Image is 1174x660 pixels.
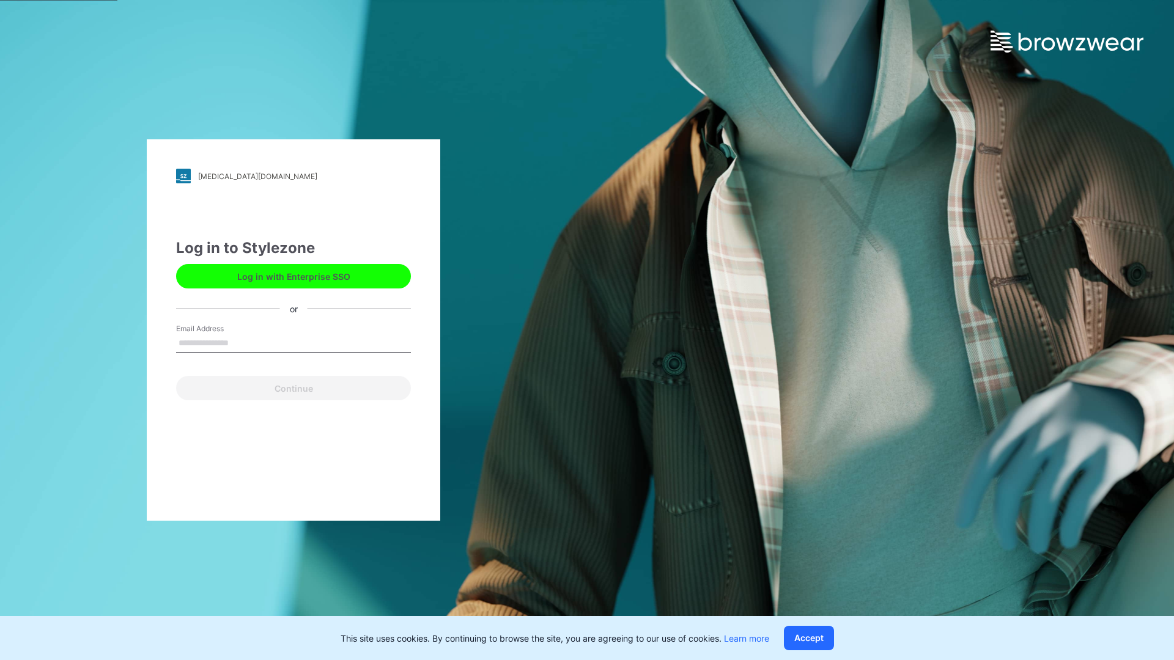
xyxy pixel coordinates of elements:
[176,169,411,183] a: [MEDICAL_DATA][DOMAIN_NAME]
[176,323,262,334] label: Email Address
[724,633,769,643] a: Learn more
[198,172,317,181] div: [MEDICAL_DATA][DOMAIN_NAME]
[176,237,411,259] div: Log in to Stylezone
[176,264,411,288] button: Log in with Enterprise SSO
[280,302,308,315] div: or
[784,626,834,650] button: Accept
[176,169,191,183] img: stylezone-logo.562084cfcfab977791bfbf7441f1a819.svg
[341,632,769,645] p: This site uses cookies. By continuing to browse the site, you are agreeing to our use of cookies.
[991,31,1143,53] img: browzwear-logo.e42bd6dac1945053ebaf764b6aa21510.svg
